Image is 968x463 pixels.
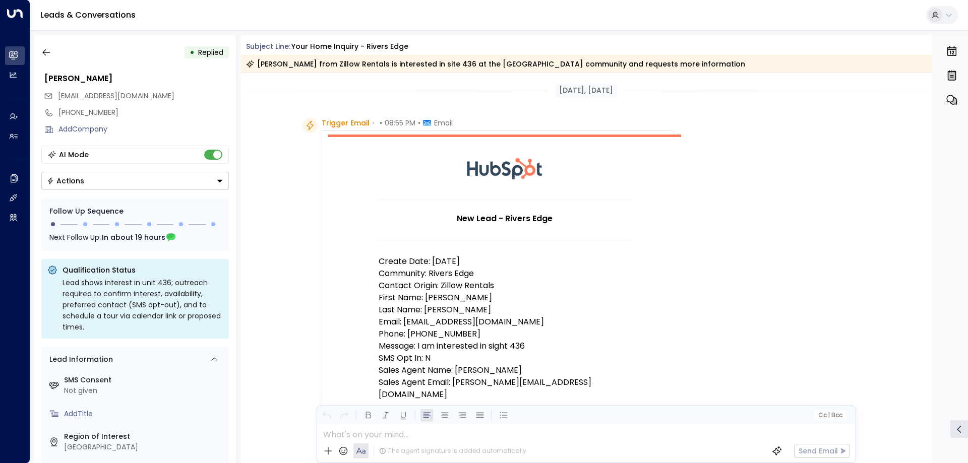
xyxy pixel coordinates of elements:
[320,409,333,422] button: Undo
[64,409,225,419] div: AddTitle
[40,9,136,21] a: Leads & Conversations
[379,292,631,304] p: First Name: [PERSON_NAME]
[58,91,174,101] span: nina.bean10@icloud.com
[46,354,113,365] div: Lead Information
[379,328,631,340] p: Phone: [PHONE_NUMBER]
[58,107,229,118] div: [PHONE_NUMBER]
[379,213,631,225] h1: New Lead - Rivers Edge
[63,277,223,333] div: Lead shows interest in unit 436; outreach required to confirm interest, availability, preferred c...
[102,232,165,243] span: In about 19 hours
[64,385,225,396] div: Not given
[322,118,370,128] span: Trigger Email
[379,255,631,268] p: Create Date: [DATE]
[434,118,453,128] span: Email
[58,124,229,135] div: AddCompany
[379,268,631,280] p: Community: Rivers Edge
[818,412,842,419] span: Cc Bcc
[379,280,631,292] p: Contact Origin: Zillow Rentals
[64,375,225,385] label: SMS Consent
[64,431,225,442] label: Region of Interest
[41,172,229,190] button: Actions
[379,316,631,328] p: Email: [EMAIL_ADDRESS][DOMAIN_NAME]
[379,376,631,401] p: Sales Agent Email: [PERSON_NAME][EMAIL_ADDRESS][DOMAIN_NAME]
[828,412,830,419] span: |
[190,43,195,61] div: •
[41,172,229,190] div: Button group with a nested menu
[555,83,617,98] div: [DATE], [DATE]
[379,352,631,364] p: SMS Opt In: N
[467,137,542,200] img: HubSpot
[44,73,229,85] div: [PERSON_NAME]
[379,340,631,352] p: Message: I am interested in sight 436
[59,150,89,160] div: AI Mode
[379,304,631,316] p: Last Name: [PERSON_NAME]
[49,206,221,217] div: Follow Up Sequence
[372,118,375,128] span: •
[246,41,290,51] span: Subject Line:
[814,411,846,420] button: Cc|Bcc
[379,446,526,455] div: The agent signature is added automatically
[49,232,221,243] div: Next Follow Up:
[58,91,174,101] span: [EMAIL_ADDRESS][DOMAIN_NAME]
[291,41,408,52] div: Your Home Inquiry - Rivers Edge
[198,47,223,57] span: Replied
[47,176,84,185] div: Actions
[380,118,382,128] span: •
[246,59,745,69] div: [PERSON_NAME] from Zillow Rentals is interested in site 436 at the [GEOGRAPHIC_DATA] community an...
[63,265,223,275] p: Qualification Status
[418,118,420,128] span: •
[385,118,415,128] span: 08:55 PM
[64,442,225,452] div: [GEOGRAPHIC_DATA]
[379,364,631,376] p: Sales Agent Name: [PERSON_NAME]
[338,409,350,422] button: Redo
